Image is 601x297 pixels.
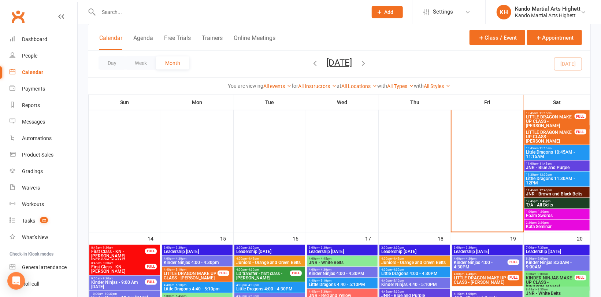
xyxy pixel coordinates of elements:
[308,261,376,265] span: JNR - White Belts
[527,30,582,45] button: Appointment
[163,284,231,287] span: 4:40pm
[575,275,586,280] div: FULL
[22,119,45,125] div: Messages
[174,284,186,287] span: - 5:10pm
[22,102,40,108] div: Reports
[218,271,229,276] div: FULL
[464,273,476,276] span: - 4:40pm
[10,147,77,163] a: Product Sales
[308,279,376,283] span: 4:40pm
[526,261,588,269] span: Kinder Ninjas 8:30AM - 9:00AM
[577,232,590,245] div: 20
[10,31,77,48] a: Dashboard
[470,30,525,45] button: Class / Event
[451,95,524,110] th: Fri
[308,283,376,287] span: Little Dragons 4:40 - 5:10PM
[510,232,523,245] div: 19
[156,56,189,70] button: Month
[101,277,113,280] span: - 9:30am
[433,4,453,20] span: Settings
[247,257,259,261] span: - 4:45pm
[392,290,404,294] span: - 5:30pm
[337,83,342,89] strong: at
[22,218,35,224] div: Tasks
[526,246,588,250] span: 7:00am
[220,232,233,245] div: 15
[537,210,549,214] span: - 1:30pm
[10,229,77,246] a: What's New
[10,213,77,229] a: Tasks 22
[236,261,304,265] span: Juniors - Orange and Green Belts
[234,34,275,50] button: Online Meetings
[10,114,77,130] a: Messages
[236,257,304,261] span: 4:00pm
[10,259,77,276] a: General attendance kiosk mode
[10,81,77,97] a: Payments
[99,34,122,50] button: Calendar
[381,250,449,254] span: Leadership [DATE]
[526,150,588,159] span: Little Dragons 10:45AM - 11:15AM
[202,34,223,50] button: Trainers
[22,53,37,59] div: People
[381,257,449,261] span: 4:00pm
[22,69,43,75] div: Calendar
[453,257,508,261] span: 4:00pm
[381,261,449,265] span: Juniors - Orange and Green Belts
[424,83,451,89] a: All Styles
[538,162,552,165] span: - 11:45am
[247,284,259,287] span: - 4:30pm
[22,185,40,191] div: Waivers
[319,268,331,272] span: - 4:30pm
[392,279,404,283] span: - 5:10pm
[526,147,588,150] span: 10:45am
[247,268,259,272] span: - 4:30pm
[9,7,27,26] a: Clubworx
[148,232,161,245] div: 14
[526,291,588,296] span: JNR - White Belts
[10,180,77,196] a: Waivers
[22,234,48,240] div: What's New
[22,168,43,174] div: Gradings
[319,279,331,283] span: - 5:10pm
[22,264,67,270] div: General attendance
[526,210,588,214] span: 1:00pm
[537,273,548,276] span: - 9:00am
[174,257,186,261] span: - 4:30pm
[163,246,231,250] span: 3:00pm
[91,293,159,296] span: 10:00am
[526,176,588,185] span: Little Dragons 11:30AM - 12PM
[103,293,117,296] span: - 10:30am
[575,114,586,119] div: FULL
[414,83,424,89] strong: with
[526,221,588,225] span: 2:30pm
[381,290,449,294] span: 4:45pm
[10,130,77,147] a: Automations
[163,261,231,265] span: Kinder Ninjas 4:00 - 4:30pm
[538,111,552,115] span: - 11:15am
[145,279,157,285] div: FULL
[163,257,231,261] span: 4:00pm
[464,293,476,296] span: - 5:00pm
[538,147,552,150] span: - 11:15am
[91,246,145,250] span: 8:45am
[327,58,352,68] button: [DATE]
[10,196,77,213] a: Workouts
[319,246,331,250] span: - 3:30pm
[10,163,77,180] a: Gradings
[372,6,403,18] button: Add
[453,246,521,250] span: 3:00pm
[538,173,552,176] span: - 12:00pm
[163,272,218,280] span: LITTLE DRAGON MAKE UP CLASS - [PERSON_NAME]
[174,246,186,250] span: - 3:30pm
[91,277,145,280] span: 9:00am
[101,262,113,265] span: - 9:30am
[236,272,290,280] span: LD transfer - first class - [PERSON_NAME]
[526,288,588,291] span: 8:45am
[526,162,588,165] span: 11:00am
[298,83,337,89] a: All Instructors
[379,95,451,110] th: Thu
[40,217,48,223] span: 22
[539,199,551,203] span: - 1:45pm
[292,83,298,89] strong: for
[537,221,549,225] span: - 3:30pm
